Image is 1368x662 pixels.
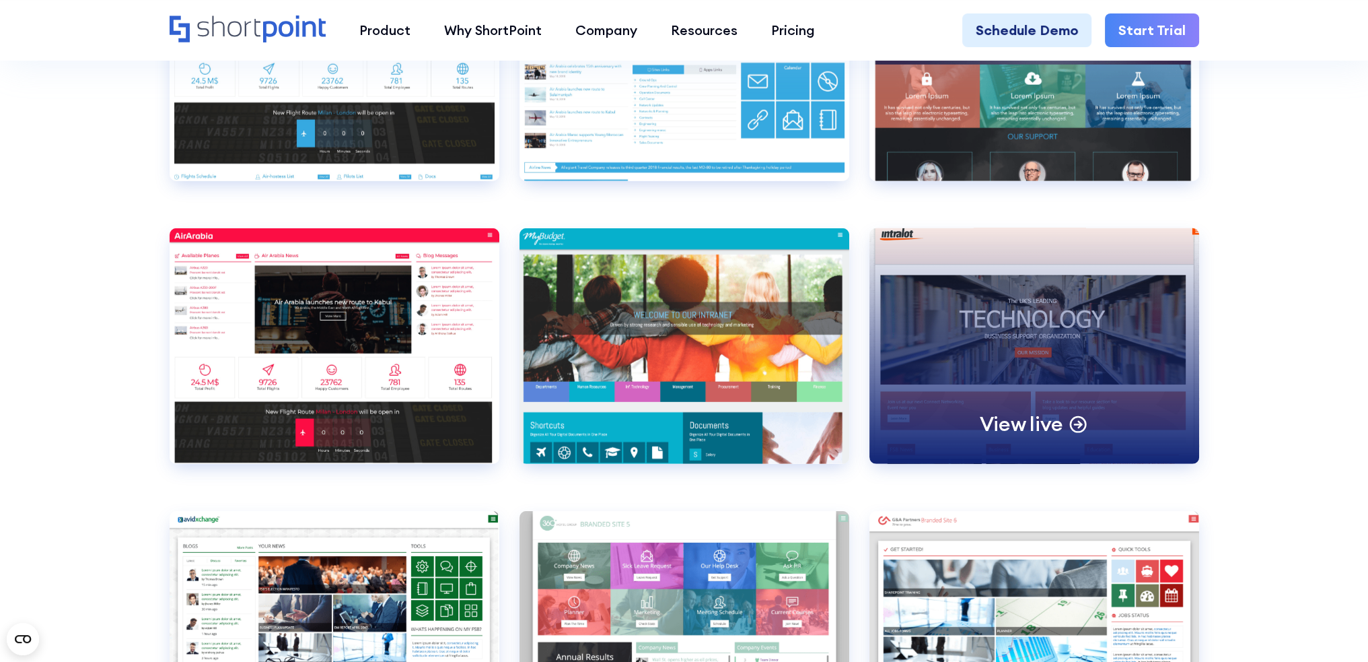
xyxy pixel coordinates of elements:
[519,228,849,491] a: Branded Site 2
[654,13,754,47] a: Resources
[444,20,542,40] div: Why ShortPoint
[980,411,1063,437] p: View live
[671,20,737,40] div: Resources
[869,228,1199,491] a: Branded Site 3View live
[7,623,39,655] button: Open CMP widget
[1301,597,1368,662] iframe: Chat Widget
[559,13,654,47] a: Company
[980,145,1063,171] p: View live
[630,428,713,454] p: View live
[771,20,815,40] div: Pricing
[343,13,427,47] a: Product
[427,13,559,47] a: Why ShortPoint
[575,20,637,40] div: Company
[754,13,832,47] a: Pricing
[170,228,499,491] a: Branded Site 1
[280,145,363,171] p: View live
[280,428,363,454] p: View live
[630,145,713,171] p: View live
[962,13,1091,47] a: Schedule Demo
[359,20,410,40] div: Product
[1105,13,1199,47] a: Start Trial
[170,15,326,44] a: Home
